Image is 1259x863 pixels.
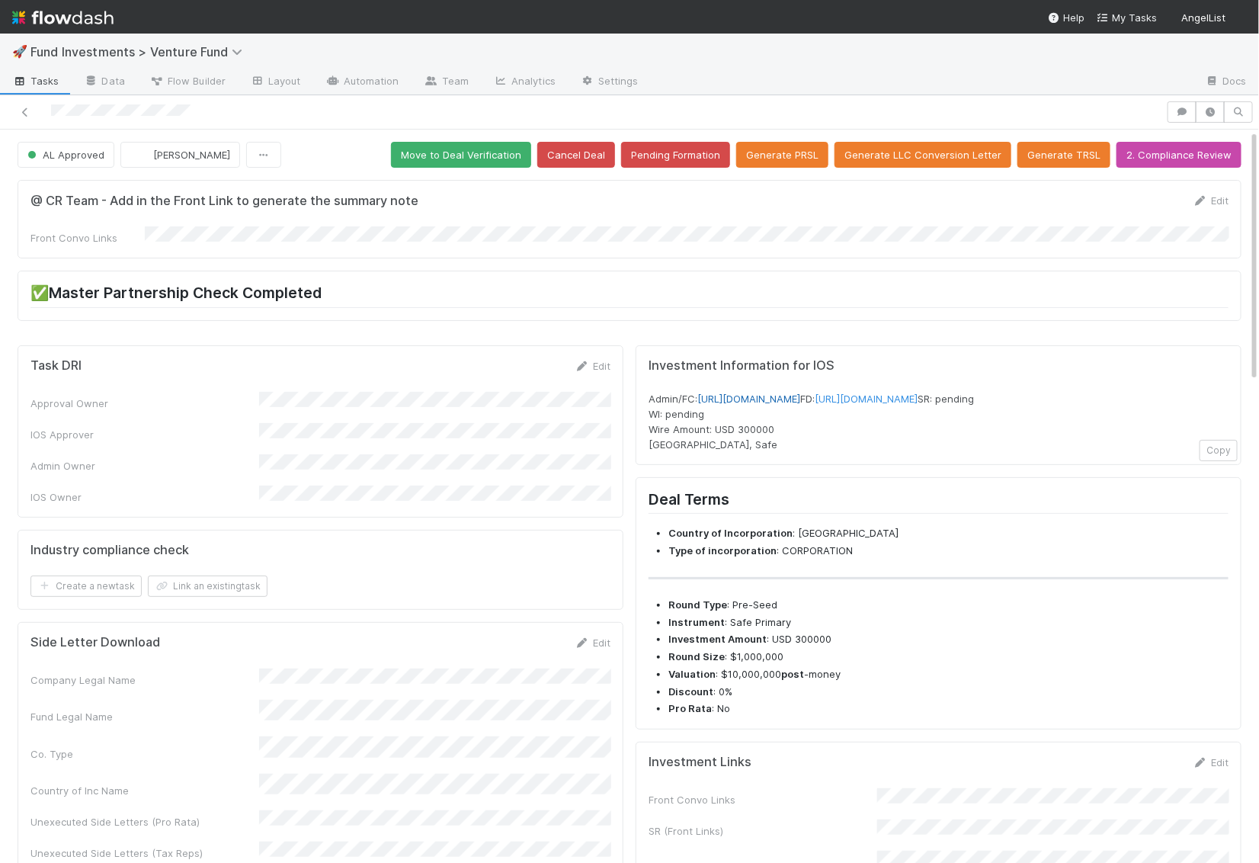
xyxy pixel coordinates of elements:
[668,598,1229,613] li: : Pre-Seed
[668,702,712,714] strong: Pro Rata
[153,149,230,161] span: [PERSON_NAME]
[1097,11,1157,24] span: My Tasks
[481,70,568,95] a: Analytics
[668,633,767,645] strong: Investment Amount
[12,73,59,88] span: Tasks
[30,458,259,473] div: Admin Owner
[621,142,730,168] button: Pending Formation
[668,598,727,611] strong: Round Type
[30,396,259,411] div: Approval Owner
[1116,142,1241,168] button: 2. Compliance Review
[30,194,418,209] h5: @ CR Team - Add in the Front Link to generate the summary note
[668,544,777,557] strong: Type of incorporation
[668,544,1229,559] li: : CORPORATION
[668,526,1229,541] li: : [GEOGRAPHIC_DATA]
[30,814,259,829] div: Unexecuted Side Letters (Pro Rata)
[12,5,114,30] img: logo-inverted-e16ddd16eac7371096b0.svg
[1097,10,1157,25] a: My Tasks
[668,667,1229,682] li: : $10,000,000 -money
[30,427,259,442] div: IOS Approver
[1048,10,1084,25] div: Help
[1193,756,1229,768] a: Edit
[30,543,189,558] h5: Industry compliance check
[30,783,259,798] div: Country of Inc Name
[1181,11,1225,24] span: AngelList
[815,393,918,405] a: [URL][DOMAIN_NAME]
[30,672,259,688] div: Company Legal Name
[412,70,481,95] a: Team
[30,576,142,597] button: Create a newtask
[30,358,82,374] h5: Task DRI
[1017,142,1110,168] button: Generate TRSL
[835,142,1011,168] button: Generate LLC Conversion Letter
[72,70,137,95] a: Data
[30,284,1229,307] h2: ✅Master Partnership Check Completed
[148,576,267,597] button: Link an existingtask
[668,685,713,698] strong: Discount
[537,142,615,168] button: Cancel Deal
[575,637,610,649] a: Edit
[30,709,259,724] div: Fund Legal Name
[30,746,259,762] div: Co. Type
[668,632,1229,647] li: : USD 300000
[649,755,751,770] h5: Investment Links
[781,668,804,680] strong: post
[120,142,240,168] button: [PERSON_NAME]
[12,45,27,58] span: 🚀
[668,685,1229,700] li: : 0%
[238,70,313,95] a: Layout
[18,142,114,168] button: AL Approved
[313,70,412,95] a: Automation
[30,44,250,59] span: Fund Investments > Venture Fund
[736,142,828,168] button: Generate PRSL
[668,668,716,680] strong: Valuation
[668,616,725,628] strong: Instrument
[668,527,793,539] strong: Country of Incorporation
[24,149,104,161] span: AL Approved
[1200,440,1238,461] button: Copy
[649,792,877,807] div: Front Convo Links
[133,147,149,162] img: avatar_d2b43477-63dc-4e62-be5b-6fdd450c05a1.png
[649,490,1229,514] h2: Deal Terms
[649,393,974,451] span: Admin/FC: FD: SR: pending WI: pending Wire Amount: USD 300000 [GEOGRAPHIC_DATA], Safe
[137,70,238,95] a: Flow Builder
[1193,70,1259,95] a: Docs
[668,615,1229,630] li: : Safe Primary
[30,489,259,505] div: IOS Owner
[697,393,800,405] a: [URL][DOMAIN_NAME]
[391,142,531,168] button: Move to Deal Verification
[668,650,725,662] strong: Round Size
[1193,194,1229,207] a: Edit
[1232,11,1247,26] img: avatar_041b9f3e-9684-4023-b9b7-2f10de55285d.png
[568,70,651,95] a: Settings
[30,635,160,650] h5: Side Letter Download
[668,701,1229,717] li: : No
[649,358,1229,374] h5: Investment Information for IOS
[30,230,145,245] div: Front Convo Links
[668,650,1229,665] li: : $1,000,000
[149,73,226,88] span: Flow Builder
[575,360,610,372] a: Edit
[30,845,259,861] div: Unexecuted Side Letters (Tax Reps)
[649,823,877,839] div: SR (Front Links)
